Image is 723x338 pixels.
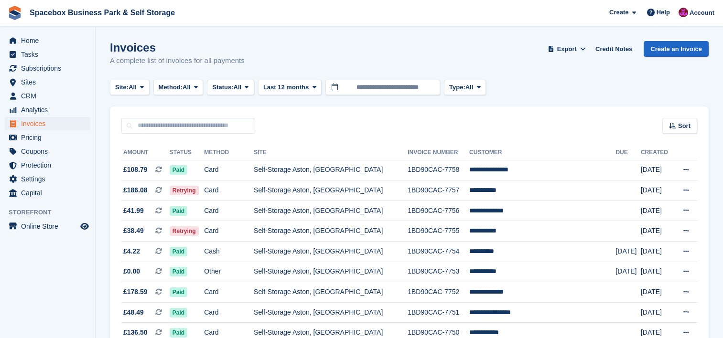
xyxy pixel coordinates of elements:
[170,145,204,160] th: Status
[254,282,408,303] td: Self-Storage Aston, [GEOGRAPHIC_DATA]
[5,48,90,61] a: menu
[9,208,95,217] span: Storefront
[110,55,245,66] p: A complete list of invoices for all payments
[408,262,469,282] td: 1BD90CAC-7753
[641,242,673,262] td: [DATE]
[110,41,245,54] h1: Invoices
[5,158,90,172] a: menu
[449,83,465,92] span: Type:
[408,242,469,262] td: 1BD90CAC-7754
[204,160,254,180] td: Card
[679,8,688,17] img: Shitika Balanath
[5,186,90,200] a: menu
[678,121,691,131] span: Sort
[153,80,204,95] button: Method: All
[170,328,187,338] span: Paid
[465,83,474,92] span: All
[5,172,90,186] a: menu
[263,83,309,92] span: Last 12 months
[546,41,588,57] button: Export
[644,41,709,57] a: Create an Invoice
[469,145,615,160] th: Customer
[79,221,90,232] a: Preview store
[21,158,78,172] span: Protection
[204,201,254,221] td: Card
[258,80,322,95] button: Last 12 months
[615,145,641,160] th: Due
[408,160,469,180] td: 1BD90CAC-7758
[21,145,78,158] span: Coupons
[170,206,187,216] span: Paid
[159,83,183,92] span: Method:
[212,83,233,92] span: Status:
[408,282,469,303] td: 1BD90CAC-7752
[615,262,641,282] td: [DATE]
[641,221,673,242] td: [DATE]
[204,282,254,303] td: Card
[170,226,199,236] span: Retrying
[690,8,714,18] span: Account
[609,8,628,17] span: Create
[183,83,191,92] span: All
[5,131,90,144] a: menu
[110,80,150,95] button: Site: All
[254,201,408,221] td: Self-Storage Aston, [GEOGRAPHIC_DATA]
[26,5,179,21] a: Spacebox Business Park & Self Storage
[21,103,78,116] span: Analytics
[170,308,187,317] span: Paid
[5,34,90,47] a: menu
[170,186,199,195] span: Retrying
[657,8,670,17] span: Help
[592,41,636,57] a: Credit Notes
[21,172,78,186] span: Settings
[641,262,673,282] td: [DATE]
[123,206,144,216] span: £41.99
[123,287,148,297] span: £178.59
[204,180,254,201] td: Card
[5,117,90,130] a: menu
[557,44,577,54] span: Export
[170,165,187,175] span: Paid
[254,145,408,160] th: Site
[21,220,78,233] span: Online Store
[254,242,408,262] td: Self-Storage Aston, [GEOGRAPHIC_DATA]
[234,83,242,92] span: All
[641,302,673,323] td: [DATE]
[21,34,78,47] span: Home
[204,262,254,282] td: Other
[8,6,22,20] img: stora-icon-8386f47178a22dfd0bd8f6a31ec36ba5ce8667c1dd55bd0f319d3a0aa187defe.svg
[21,117,78,130] span: Invoices
[641,160,673,180] td: [DATE]
[207,80,254,95] button: Status: All
[21,186,78,200] span: Capital
[5,75,90,89] a: menu
[641,180,673,201] td: [DATE]
[254,302,408,323] td: Self-Storage Aston, [GEOGRAPHIC_DATA]
[254,180,408,201] td: Self-Storage Aston, [GEOGRAPHIC_DATA]
[21,75,78,89] span: Sites
[123,165,148,175] span: £108.79
[170,287,187,297] span: Paid
[5,103,90,116] a: menu
[115,83,129,92] span: Site:
[5,62,90,75] a: menu
[254,221,408,242] td: Self-Storage Aston, [GEOGRAPHIC_DATA]
[641,282,673,303] td: [DATE]
[170,247,187,256] span: Paid
[5,220,90,233] a: menu
[123,246,140,256] span: £4.22
[129,83,137,92] span: All
[170,267,187,276] span: Paid
[254,262,408,282] td: Self-Storage Aston, [GEOGRAPHIC_DATA]
[641,145,673,160] th: Created
[444,80,486,95] button: Type: All
[123,185,148,195] span: £186.08
[408,302,469,323] td: 1BD90CAC-7751
[204,242,254,262] td: Cash
[123,266,140,276] span: £0.00
[408,145,469,160] th: Invoice Number
[408,201,469,221] td: 1BD90CAC-7756
[123,307,144,317] span: £48.49
[408,221,469,242] td: 1BD90CAC-7755
[615,242,641,262] td: [DATE]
